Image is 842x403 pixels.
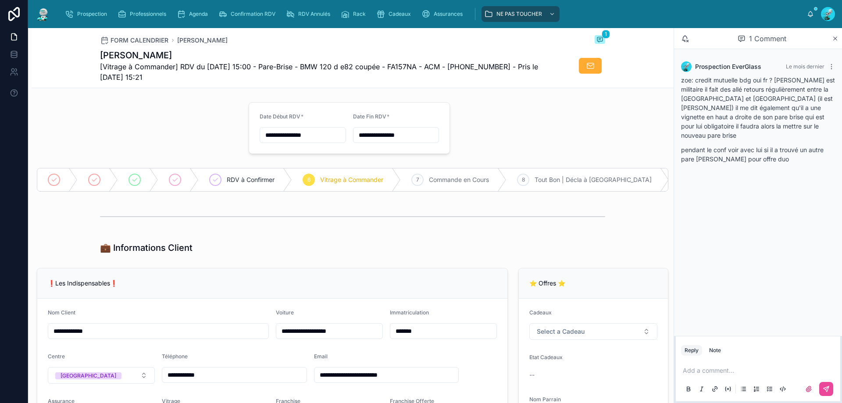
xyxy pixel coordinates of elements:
span: Vitrage à Commander [320,175,383,184]
span: RDV Annulés [298,11,330,18]
a: Agenda [174,6,214,22]
span: Date Fin RDV [353,113,386,120]
button: Select Button [48,367,155,384]
span: 1 [602,30,610,39]
span: Prospection EverGlass [695,62,761,71]
a: Prospection [62,6,113,22]
span: [Vitrage à Commander] RDV du [DATE] 15:00 - Pare-Brise - BMW 120 d e82 coupée - FA157NA - ACM - [... [100,61,539,82]
span: Prospection [77,11,107,18]
a: Cadeaux [374,6,417,22]
span: 7 [416,176,419,183]
h1: 💼 Informations Client [100,242,193,254]
span: Centre [48,353,65,360]
span: Rack [353,11,366,18]
a: Professionnels [115,6,172,22]
span: Cadeaux [529,309,552,316]
span: -- [529,371,535,379]
span: Nom Client [48,309,75,316]
span: Agenda [189,11,208,18]
span: Immatriculation [390,309,429,316]
span: RDV à Confirmer [227,175,275,184]
a: FORM CALENDRIER [100,36,168,45]
p: pendant le conf voir avec lui si il a trouvé un autre pare [PERSON_NAME] pour offre duo [681,145,835,164]
span: Professionnels [130,11,166,18]
span: Voiture [276,309,294,316]
span: NE PAS TOUCHER [496,11,542,18]
p: zoe: credit mutuelle bdg oui fr ? [PERSON_NAME] est militaire il fait des allé retours régulièrem... [681,75,835,140]
span: Tout Bon | Décla à [GEOGRAPHIC_DATA] [535,175,652,184]
span: Téléphone [162,353,188,360]
span: 6 [307,176,310,183]
a: [PERSON_NAME] [177,36,228,45]
button: Reply [681,345,702,356]
span: Email [314,353,328,360]
span: Assurances [434,11,463,18]
span: Etat Cadeaux [529,354,563,360]
a: Confirmation RDV [216,6,282,22]
span: Confirmation RDV [231,11,275,18]
button: Select Button [529,323,657,340]
div: [GEOGRAPHIC_DATA] [61,372,116,379]
img: App logo [35,7,51,21]
span: Nom Parrain [529,396,561,403]
span: ⭐ Offres ⭐ [529,279,565,287]
span: 8 [522,176,525,183]
a: Rack [338,6,372,22]
a: RDV Annulés [283,6,336,22]
a: Assurances [419,6,469,22]
span: Select a Cadeau [537,327,585,336]
span: Commande en Cours [429,175,489,184]
div: scrollable content [58,4,807,24]
span: FORM CALENDRIER [111,36,168,45]
div: Note [709,347,721,354]
span: ❗Les Indispensables❗ [48,279,118,287]
span: Cadeaux [389,11,411,18]
h1: [PERSON_NAME] [100,49,539,61]
button: Note [706,345,724,356]
span: 1 Comment [749,33,786,44]
a: NE PAS TOUCHER [482,6,560,22]
span: Le mois dernier [786,63,824,70]
button: 1 [595,35,605,46]
span: Date Début RDV [260,113,300,120]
